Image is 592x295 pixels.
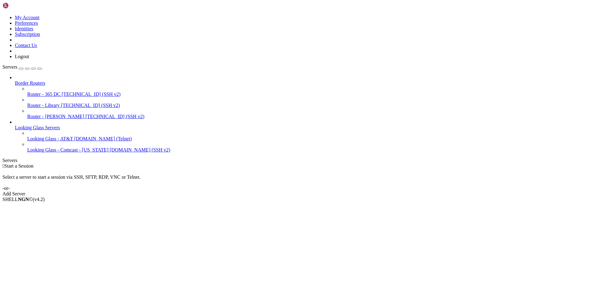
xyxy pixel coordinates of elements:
span: Router - 365 DC [27,92,60,97]
li: Looking Glass - AT&T [DOMAIN_NAME] (Telnet) [27,130,590,142]
span: Looking Glass - Comcast - [US_STATE] [27,147,108,152]
span: 4.2.0 [33,197,45,202]
a: Router - [PERSON_NAME] [TECHNICAL_ID] (SSH v2) [27,114,590,119]
span: [DOMAIN_NAME] (Telnet) [74,136,132,141]
a: Router - Library [TECHNICAL_ID] (SSH v2) [27,103,590,108]
span: Start a Session [4,163,33,169]
div: Servers [2,158,590,163]
span: [TECHNICAL_ID] (SSH v2) [61,103,120,108]
span: Border Routers [15,80,45,86]
a: My Account [15,15,40,20]
a: Servers [2,64,42,70]
span: [DOMAIN_NAME] (SSH v2) [110,147,170,152]
span: [TECHNICAL_ID] (SSH v2) [85,114,144,119]
b: NGN [18,197,29,202]
a: Contact Us [15,43,37,48]
img: Shellngn [2,2,38,9]
li: Router - [PERSON_NAME] [TECHNICAL_ID] (SSH v2) [27,108,590,119]
span:  [2,163,4,169]
a: Identities [15,26,33,31]
span: [TECHNICAL_ID] (SSH v2) [62,92,120,97]
li: Router - Library [TECHNICAL_ID] (SSH v2) [27,97,590,108]
a: Border Routers [15,80,590,86]
a: Subscription [15,32,40,37]
span: Router - [PERSON_NAME] [27,114,84,119]
a: Preferences [15,20,38,26]
a: Looking Glass - Comcast - [US_STATE] [DOMAIN_NAME] (SSH v2) [27,147,590,153]
a: Router - 365 DC [TECHNICAL_ID] (SSH v2) [27,92,590,97]
span: Looking Glass - AT&T [27,136,73,141]
a: Looking Glass - AT&T [DOMAIN_NAME] (Telnet) [27,136,590,142]
li: Looking Glass Servers [15,119,590,153]
span: Router - Library [27,103,60,108]
li: Looking Glass - Comcast - [US_STATE] [DOMAIN_NAME] (SSH v2) [27,142,590,153]
li: Border Routers [15,75,590,119]
li: Router - 365 DC [TECHNICAL_ID] (SSH v2) [27,86,590,97]
div: Add Server [2,191,590,197]
span: SHELL © [2,197,45,202]
span: Servers [2,64,17,70]
span: Looking Glass Servers [15,125,60,130]
div: Select a server to start a session via SSH, SFTP, RDP, VNC or Telnet. -or- [2,169,590,191]
a: Looking Glass Servers [15,125,590,130]
a: Logout [15,54,29,59]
